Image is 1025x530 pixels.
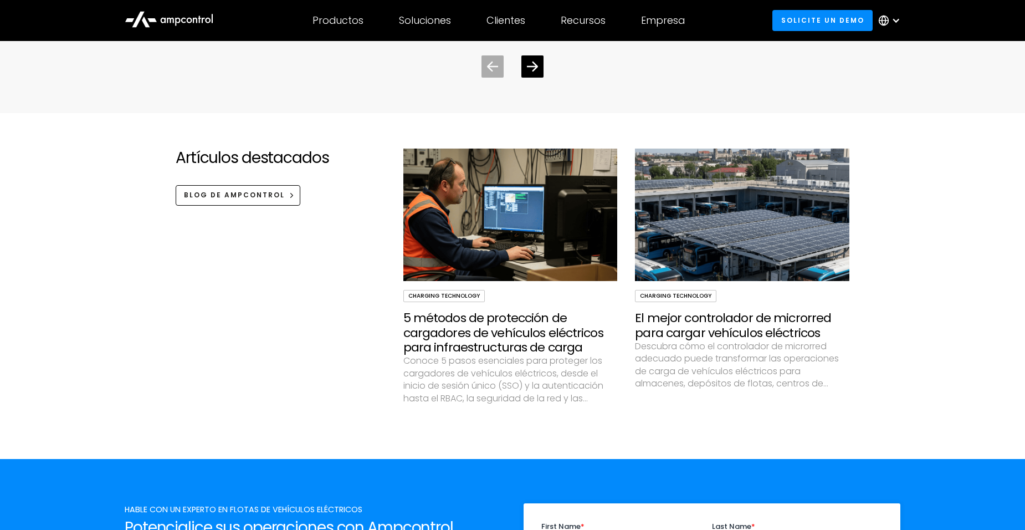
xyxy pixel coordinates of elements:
[403,149,618,424] a: Charging Technology5 métodos de protección de cargadores de vehículos eléctricos para infraestruc...
[641,14,685,27] div: Empresa
[403,290,485,302] div: Charging Technology
[399,14,451,27] div: Soluciones
[521,55,544,78] div: Next slide
[486,14,525,27] div: Clientes
[635,290,716,302] div: Charging Technology
[176,149,329,167] h2: Artículos destacados
[561,14,606,27] div: Recursos
[176,185,300,206] a: Blog de Ampcontrol
[635,311,849,340] h3: El mejor controlador de microrred para cargar vehículos eléctricos
[184,190,285,200] div: Blog de Ampcontrol
[312,14,363,27] div: Productos
[125,503,501,516] div: HABLe CON UN EXPERTO EN FLOTAS DE VEHÍCULOS ELÉCTRICOS
[635,149,849,424] a: Charging TechnologyEl mejor controlador de microrred para cargar vehículos eléctricosDescubra cóm...
[481,55,504,78] div: Previous slide
[403,355,618,405] p: Conoce 5 pasos esenciales para proteger los cargadores de vehículos eléctricos, desde el inicio d...
[403,311,618,355] h3: 5 métodos de protección de cargadores de vehículos eléctricos para infraestructuras de carga
[635,340,849,390] p: Descubra cómo el controlador de microrred adecuado puede transformar las operaciones de carga de ...
[772,10,873,30] a: Solicite un demo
